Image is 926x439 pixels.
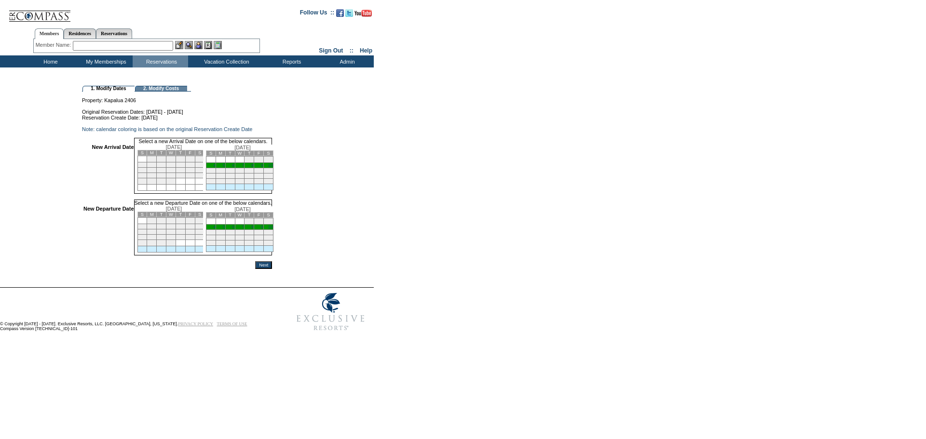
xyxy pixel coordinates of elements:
[185,218,195,224] td: 5
[157,168,166,173] td: 16
[345,12,353,18] a: Follow us on Twitter
[166,168,176,173] td: 17
[147,173,157,178] td: 22
[216,235,225,240] td: 19
[157,162,166,168] td: 9
[166,173,176,178] td: 24
[166,229,176,235] td: 17
[137,162,147,168] td: 7
[137,168,147,173] td: 14
[35,28,64,39] a: Members
[225,235,235,240] td: 20
[64,28,96,39] a: Residences
[176,162,185,168] td: 11
[83,206,134,255] td: New Departure Date
[147,224,157,229] td: 8
[83,144,134,194] td: New Arrival Date
[166,178,176,185] td: 31
[222,225,225,229] a: 5
[254,230,264,235] td: 16
[176,212,185,217] td: T
[194,41,203,49] img: Impersonate
[234,145,251,150] span: [DATE]
[264,173,273,179] td: 24
[147,218,157,224] td: 1
[137,150,147,156] td: S
[157,156,166,162] td: 2
[195,229,204,235] td: 20
[157,240,166,246] td: 30
[147,229,157,235] td: 15
[264,235,273,240] td: 24
[213,163,216,168] a: 4
[137,224,147,229] td: 7
[166,212,176,217] td: W
[235,151,245,156] td: W
[82,92,272,103] td: Property: Kapalua 2406
[134,200,272,206] td: Select a new Departure Date on one of the below calendars.
[195,156,204,162] td: 6
[147,162,157,168] td: 8
[185,168,195,173] td: 19
[264,218,273,225] td: 3
[254,240,264,246] td: 30
[157,178,166,185] td: 30
[147,212,157,217] td: M
[176,218,185,224] td: 4
[185,156,195,162] td: 5
[82,86,135,92] td: 1. Modify Dates
[214,41,222,49] img: b_calculator.gif
[254,168,264,173] td: 16
[225,151,235,156] td: T
[176,156,185,162] td: 4
[8,2,71,22] img: Compass Home
[268,225,273,229] a: 10
[251,163,254,168] a: 8
[206,173,216,179] td: 18
[137,173,147,178] td: 21
[261,163,263,168] a: 9
[166,150,176,156] td: W
[235,213,245,218] td: W
[216,151,225,156] td: M
[166,156,176,162] td: 3
[206,168,216,173] td: 11
[264,230,273,235] td: 17
[206,179,216,184] td: 25
[318,55,374,67] td: Admin
[225,179,235,184] td: 27
[195,150,204,156] td: S
[254,157,264,163] td: 2
[176,168,185,173] td: 18
[264,151,273,156] td: S
[134,138,272,144] td: Select a new Arrival Date on one of the below calendars.
[287,288,374,336] img: Exclusive Resorts
[222,163,225,168] a: 5
[245,240,254,246] td: 29
[206,151,216,156] td: S
[264,213,273,218] td: S
[216,213,225,218] td: M
[235,168,245,173] td: 14
[137,235,147,240] td: 21
[254,213,264,218] td: F
[268,163,273,168] a: 10
[147,156,157,162] td: 1
[185,229,195,235] td: 19
[213,225,216,229] a: 4
[176,173,185,178] td: 25
[225,240,235,246] td: 27
[216,179,225,184] td: 26
[225,230,235,235] td: 13
[225,173,235,179] td: 20
[232,225,234,229] a: 6
[245,230,254,235] td: 15
[204,41,212,49] img: Reservations
[166,218,176,224] td: 3
[36,41,73,49] div: Member Name:
[255,261,272,269] input: Next
[264,157,273,163] td: 3
[225,213,235,218] td: T
[82,115,272,120] td: Reservation Create Date: [DATE]
[157,229,166,235] td: 16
